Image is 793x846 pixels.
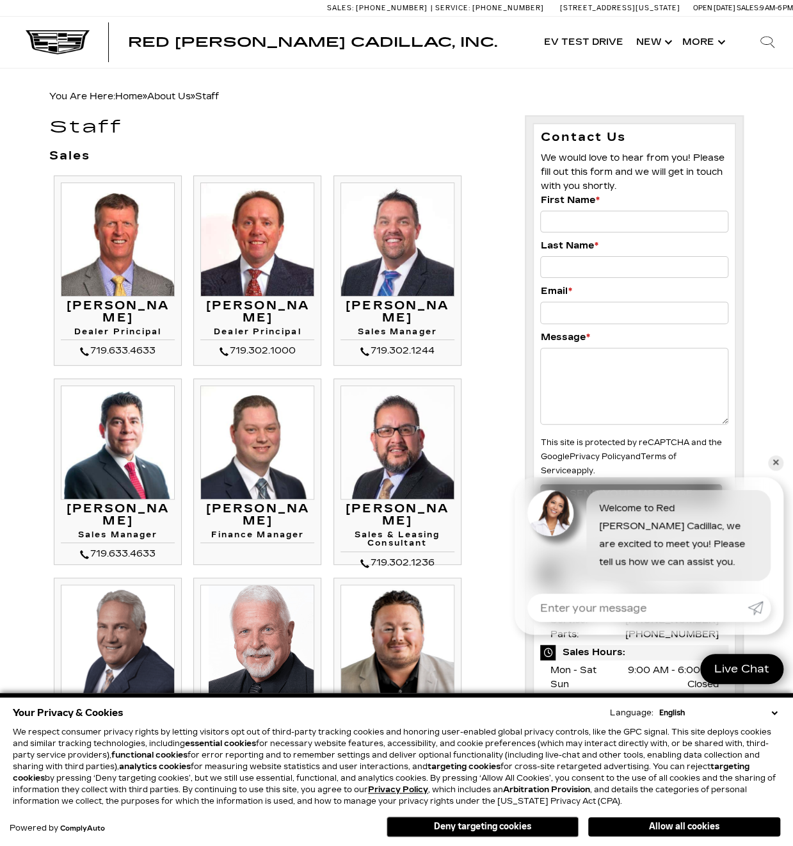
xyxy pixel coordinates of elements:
[185,739,256,748] strong: essential cookies
[540,302,728,323] input: Email*
[560,4,680,12] a: [STREET_ADDRESS][US_STATE]
[61,343,175,359] div: 719.633.4633
[527,594,748,622] input: Enter your message
[628,663,719,678] span: 9:00 AM - 6:00 PM
[147,91,191,102] a: About Us
[147,91,219,102] span: »
[200,343,314,359] div: 719.302.1000
[540,256,728,278] input: Last Name*
[340,503,454,528] h3: [PERSON_NAME]
[26,30,90,54] img: Cadillac Dark Logo with Cadillac White Text
[195,91,219,102] span: Staff
[630,17,676,68] a: New
[111,751,188,760] strong: functional cookies
[356,4,428,12] span: [PHONE_NUMBER]
[200,503,314,528] h3: [PERSON_NAME]
[340,300,454,325] h3: [PERSON_NAME]
[687,678,719,692] span: Closed
[119,762,191,771] strong: analytics cookies
[49,150,506,163] h3: Sales
[760,4,793,12] span: 9 AM-6 PM
[540,348,728,425] textarea: Message*
[200,300,314,325] h3: [PERSON_NAME]
[540,645,728,660] span: Sales Hours:
[61,328,175,340] h4: Dealer Principal
[503,785,590,794] strong: Arbitration Provision
[387,817,579,837] button: Deny targeting cookies
[128,35,497,50] span: Red [PERSON_NAME] Cadillac, Inc.
[540,452,676,475] a: Terms of Service
[610,709,653,717] div: Language:
[588,817,780,836] button: Allow all cookies
[61,531,175,543] h4: Sales Manager
[538,17,630,68] a: EV Test Drive
[737,4,760,12] span: Sales:
[327,4,354,12] span: Sales:
[693,4,735,12] span: Open [DATE]
[340,343,454,359] div: 719.302.1244
[550,665,596,676] span: Mon - Sat
[340,328,454,340] h4: Sales Manager
[428,762,501,771] strong: targeting cookies
[49,88,744,106] div: Breadcrumbs
[742,17,793,68] div: Search
[13,726,780,807] p: We respect consumer privacy rights by letting visitors opt out of third-party tracking cookies an...
[700,654,783,684] a: Live Chat
[368,785,428,794] u: Privacy Policy
[60,825,105,833] a: ComplyAuto
[540,152,724,191] span: We would love to hear from you! Please fill out this form and we will get in touch with you shortly.
[540,330,589,345] label: Message
[115,91,219,102] span: »
[340,531,454,551] h4: Sales & Leasing Consultant
[540,211,728,232] input: First Name*
[708,662,776,676] span: Live Chat
[540,284,572,298] label: Email
[586,490,771,581] div: Welcome to Red [PERSON_NAME] Cadillac, we are excited to meet you! Please tell us how we can assi...
[61,546,175,562] div: 719.633.4633
[128,36,497,49] a: Red [PERSON_NAME] Cadillac, Inc.
[540,131,728,145] h3: Contact Us
[540,131,728,510] form: Contact Us
[13,704,124,722] span: Your Privacy & Cookies
[550,679,568,690] span: Sun
[431,4,547,12] a: Service: [PHONE_NUMBER]
[10,824,105,833] div: Powered by
[748,594,771,622] a: Submit
[200,328,314,340] h4: Dealer Principal
[435,4,470,12] span: Service:
[527,490,573,536] img: Agent profile photo
[327,4,431,12] a: Sales: [PHONE_NUMBER]
[49,118,506,137] h1: Staff
[472,4,544,12] span: [PHONE_NUMBER]
[61,503,175,528] h3: [PERSON_NAME]
[49,91,219,102] span: You Are Here:
[540,239,598,253] label: Last Name
[676,17,729,68] button: More
[200,531,314,543] h4: Finance Manager
[61,300,175,325] h3: [PERSON_NAME]
[540,438,721,475] small: This site is protected by reCAPTCHA and the Google and apply.
[569,452,625,461] a: Privacy Policy
[656,707,780,719] select: Language Select
[540,193,599,207] label: First Name
[340,555,454,571] div: 719.302.1236
[115,91,143,102] a: Home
